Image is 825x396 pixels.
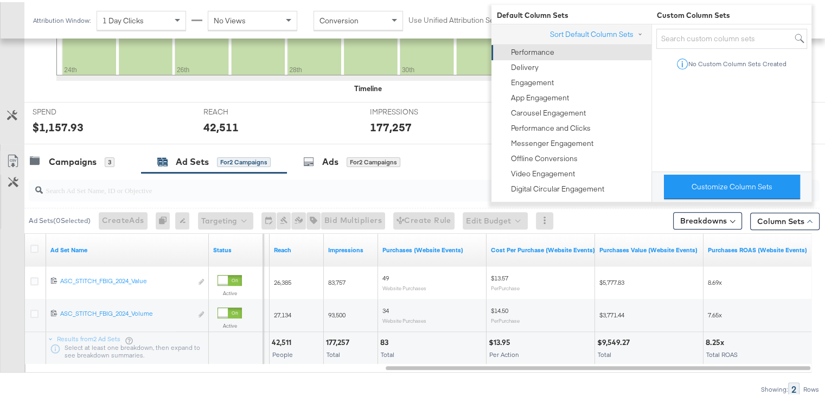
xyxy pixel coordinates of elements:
span: REACH [203,105,285,115]
a: The total value of the purchase actions divided by spend tracked by your Custom Audience pixel on... [708,244,808,252]
button: Sort Default Column Sets [549,27,647,38]
sub: Website Purchases [382,283,426,289]
a: The total value of the purchase actions tracked by your Custom Audience pixel on your website aft... [599,244,699,252]
span: No Views [214,14,246,23]
div: Rows [803,384,820,391]
div: Timeline [354,81,382,92]
span: $5,777.83 [599,276,624,284]
div: App Engagement [511,91,569,101]
a: ASC_STITCH_FBIG_2024_Volume [60,307,192,318]
span: Total [381,348,394,356]
div: 3 [105,155,114,165]
div: 177,257 [370,117,412,133]
span: 1 Day Clicks [103,14,144,23]
div: Carousel Engagement [511,106,586,116]
div: 8.25x [706,335,727,346]
label: Active [218,320,242,327]
div: 83 [380,335,392,346]
div: Delivery [511,60,539,71]
span: IMPRESSIONS [370,105,451,115]
span: Per Action [489,348,519,356]
div: ASC_STITCH_FBIG_2024_Value [60,274,192,283]
a: The number of times a purchase was made tracked by your Custom Audience pixel on your website aft... [382,244,482,252]
a: The number of times your ad was served. On mobile apps an ad is counted as served the first time ... [328,244,374,252]
div: Performance [511,45,554,55]
input: Search custom column sets [656,27,807,47]
div: 42,511 [203,117,239,133]
div: Engagement [511,75,554,86]
div: No Custom Column Sets Created [688,58,787,66]
div: 0 [156,210,175,227]
label: Use Unified Attribution Setting: [408,13,510,23]
span: $13.57 [491,272,508,280]
span: Custom Column Sets [651,8,730,18]
div: Ad Sets [176,154,209,166]
a: Your Ad Set name. [50,244,204,252]
span: 83,757 [328,276,346,284]
sub: Per Purchase [491,283,520,289]
span: 8.69x [708,276,722,284]
div: Campaigns [49,154,97,166]
div: Messenger Engagement [511,136,593,146]
div: ASC_STITCH_FBIG_2024_Volume [60,307,192,316]
span: Conversion [319,14,359,23]
span: $3,771.44 [599,309,624,317]
div: 177,257 [326,335,353,346]
div: 2 [788,380,800,394]
div: 42,511 [272,335,295,346]
div: Digital Circular Engagement [511,182,604,192]
div: Video Engagement [511,167,575,177]
div: Performance and Clicks [511,121,591,131]
div: $13.95 [489,335,514,346]
div: Offline Conversions [511,151,578,162]
span: 27,134 [274,309,291,317]
span: $14.50 [491,304,508,312]
input: Search Ad Set Name, ID or Objective [43,173,749,194]
span: People [272,348,293,356]
a: ASC_STITCH_FBIG_2024_Value [60,274,192,286]
sub: Website Purchases [382,315,426,322]
div: $1,157.93 [33,117,84,133]
sub: Per Purchase [491,315,520,322]
div: for 2 Campaigns [217,155,271,165]
div: Ads [322,154,338,166]
div: Showing: [760,384,788,391]
span: Total [598,348,611,356]
span: 93,500 [328,309,346,317]
span: SPEND [33,105,114,115]
label: Active [218,288,242,295]
span: 26,385 [274,276,291,284]
span: 49 [382,272,389,280]
button: Column Sets [750,210,820,228]
span: Default Column Sets [491,8,651,18]
div: Attribution Window: [33,15,91,22]
div: $9,549.27 [597,335,633,346]
div: Ad Sets ( 0 Selected) [29,214,91,223]
a: The number of people your ad was served to. [274,244,319,252]
span: 34 [382,304,389,312]
span: Total [327,348,340,356]
span: 7.65x [708,309,722,317]
button: Customize Column Sets [664,173,800,197]
button: Breakdowns [673,210,742,227]
span: Total ROAS [706,348,738,356]
a: Shows the current state of your Ad Set. [213,244,259,252]
a: The average cost for each purchase tracked by your Custom Audience pixel on your website after pe... [491,244,595,252]
div: for 2 Campaigns [347,155,400,165]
